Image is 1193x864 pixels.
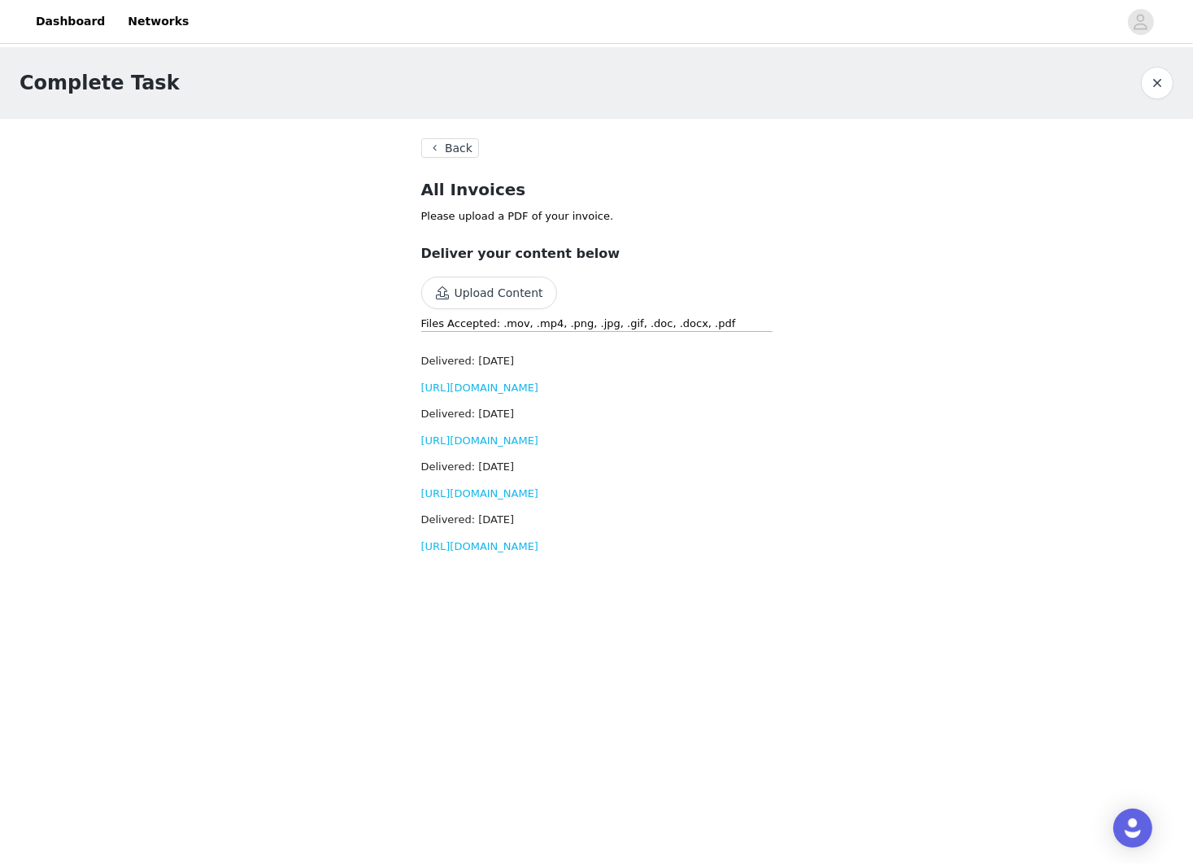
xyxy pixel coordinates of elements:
a: [URL][DOMAIN_NAME] [421,382,539,394]
div: Open Intercom Messenger [1113,809,1152,848]
h3: Delivered: [DATE] [421,406,773,422]
h3: Delivered: [DATE] [421,459,773,475]
h3: Deliver your content below [421,244,773,264]
a: [URL][DOMAIN_NAME] [421,487,539,500]
p: Files Accepted: .mov, .mp4, .png, .jpg, .gif, .doc, .docx, .pdf [421,316,773,332]
h2: All Invoices [421,177,773,202]
h3: Delivered: [DATE] [421,353,773,369]
div: avatar [1133,9,1148,35]
a: [URL][DOMAIN_NAME] [421,434,539,447]
h1: Complete Task [20,68,180,98]
span: Upload Content [421,287,557,300]
a: Dashboard [26,3,115,40]
a: [URL][DOMAIN_NAME] [421,540,539,552]
button: Upload Content [421,277,557,309]
p: Please upload a PDF of your invoice. [421,208,773,225]
button: Back [421,138,480,158]
a: Networks [118,3,198,40]
h3: Delivered: [DATE] [421,512,773,528]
